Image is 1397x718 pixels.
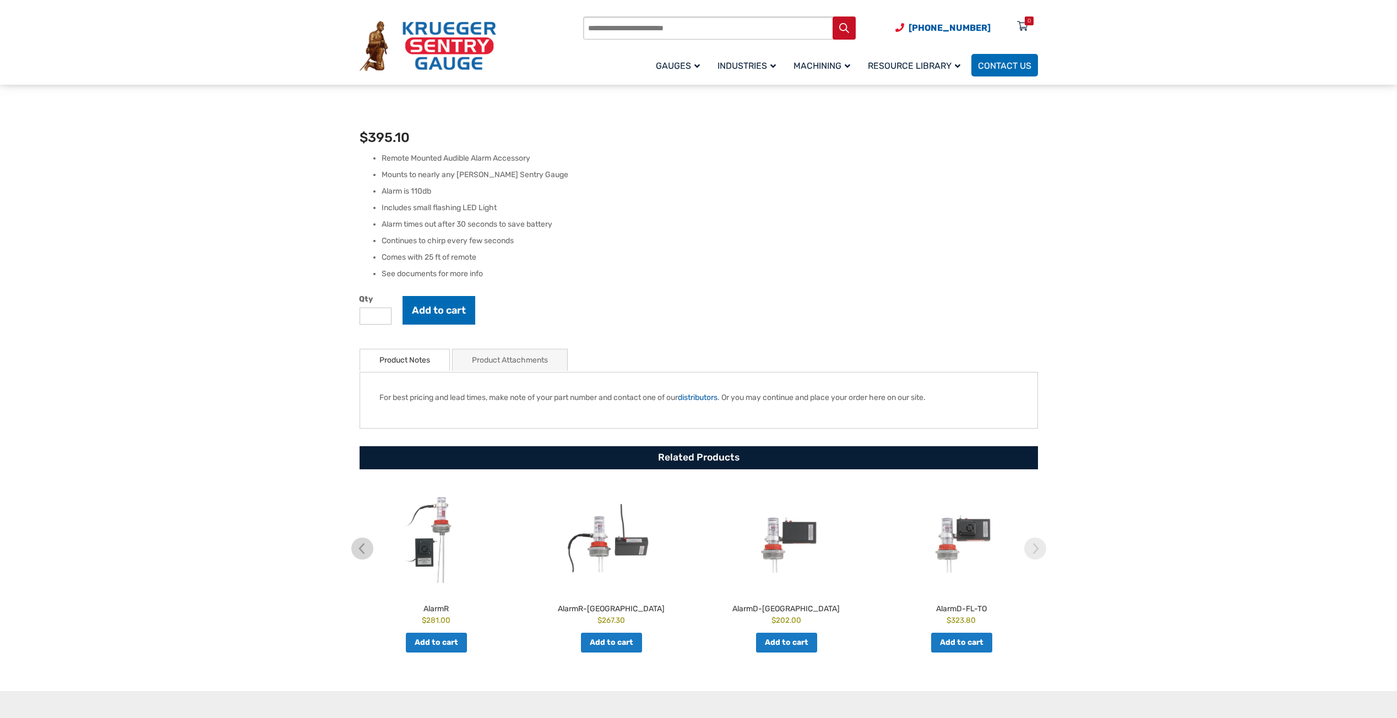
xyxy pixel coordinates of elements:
[868,61,960,71] span: Resource Library
[717,61,776,71] span: Industries
[382,252,1038,263] li: Comes with 25 ft of remote
[379,349,430,371] a: Product Notes
[895,21,991,35] a: Phone Number (920) 434-8860
[787,52,861,78] a: Machining
[422,616,426,624] span: $
[360,21,496,72] img: Krueger Sentry Gauge
[971,54,1038,76] a: Contact Us
[422,616,450,624] bdi: 281.00
[1028,17,1031,25] div: 0
[756,633,817,653] a: Add to cart: “AlarmD-FL”
[678,393,717,402] a: distributors
[1024,538,1046,560] img: chevron-right.svg
[351,486,521,590] img: AlarmR
[909,23,991,33] span: [PHONE_NUMBER]
[526,486,696,626] a: AlarmR-[GEOGRAPHIC_DATA] $267.30
[978,61,1031,71] span: Contact Us
[793,61,850,71] span: Machining
[382,153,1038,164] li: Remote Mounted Audible Alarm Accessory
[702,599,871,615] h2: AlarmD-[GEOGRAPHIC_DATA]
[351,538,373,560] img: chevron-left.svg
[947,616,976,624] bdi: 323.80
[526,486,696,590] img: AlarmR-FL
[382,202,1038,213] li: Includes small flashing LED Light
[581,633,642,653] a: Add to cart: “AlarmR-FL”
[360,130,368,145] span: $
[861,52,971,78] a: Resource Library
[382,235,1038,246] li: Continues to chirp every few seconds
[877,486,1046,590] img: AlarmD-FL-TO
[771,616,801,624] bdi: 202.00
[382,169,1038,180] li: Mounts to nearly any [PERSON_NAME] Sentry Gauge
[406,633,467,653] a: Add to cart: “AlarmR”
[702,486,871,590] img: AlarmD-FL
[702,486,871,626] a: AlarmD-[GEOGRAPHIC_DATA] $202.00
[877,599,1046,615] h2: AlarmD-FL-TO
[526,599,696,615] h2: AlarmR-[GEOGRAPHIC_DATA]
[472,349,548,371] a: Product Attachments
[403,296,475,325] button: Add to cart
[597,616,625,624] bdi: 267.30
[360,446,1038,469] h2: Related Products
[351,486,521,626] a: AlarmR $281.00
[382,268,1038,279] li: See documents for more info
[947,616,951,624] span: $
[656,61,700,71] span: Gauges
[649,52,711,78] a: Gauges
[379,392,1018,403] p: For best pricing and lead times, make note of your part number and contact one of our . Or you ma...
[360,130,410,145] bdi: 395.10
[877,486,1046,626] a: AlarmD-FL-TO $323.80
[771,616,776,624] span: $
[382,219,1038,230] li: Alarm times out after 30 seconds to save battery
[711,52,787,78] a: Industries
[931,633,992,653] a: Add to cart: “AlarmD-FL-TO”
[597,616,602,624] span: $
[360,308,392,325] input: Product quantity
[351,599,521,615] h2: AlarmR
[382,186,1038,197] li: Alarm is 110db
